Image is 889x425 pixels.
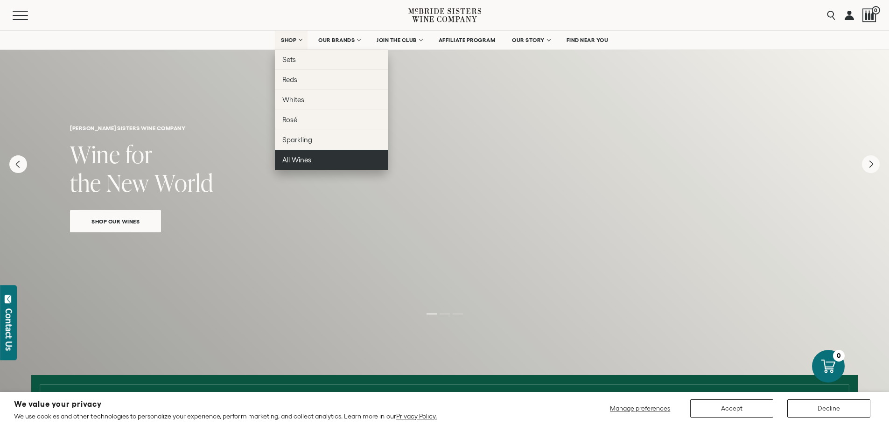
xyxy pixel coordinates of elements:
[690,399,773,418] button: Accept
[862,155,880,173] button: Next
[787,399,870,418] button: Decline
[604,399,676,418] button: Manage preferences
[70,210,161,232] a: Shop Our Wines
[275,150,388,170] a: All Wines
[396,412,437,420] a: Privacy Policy.
[70,138,120,170] span: Wine
[506,31,556,49] a: OUR STORY
[453,314,463,314] li: Page dot 3
[567,37,609,43] span: FIND NEAR YOU
[318,37,355,43] span: OUR BRANDS
[282,136,312,144] span: Sparkling
[126,138,153,170] span: for
[512,37,545,43] span: OUR STORY
[70,167,101,199] span: the
[13,11,46,20] button: Mobile Menu Trigger
[14,400,437,408] h2: We value your privacy
[282,96,304,104] span: Whites
[282,116,297,124] span: Rosé
[427,314,437,314] li: Page dot 1
[377,37,417,43] span: JOIN THE CLUB
[440,314,450,314] li: Page dot 2
[275,110,388,130] a: Rosé
[371,31,428,49] a: JOIN THE CLUB
[275,70,388,90] a: Reds
[75,216,156,227] span: Shop Our Wines
[282,56,296,63] span: Sets
[106,167,149,199] span: New
[610,404,670,412] span: Manage preferences
[275,49,388,70] a: Sets
[282,156,311,164] span: All Wines
[70,125,819,131] h6: [PERSON_NAME] sisters wine company
[433,31,502,49] a: AFFILIATE PROGRAM
[275,130,388,150] a: Sparkling
[312,31,366,49] a: OUR BRANDS
[833,350,845,362] div: 0
[9,155,27,173] button: Previous
[154,167,213,199] span: World
[275,31,308,49] a: SHOP
[281,37,297,43] span: SHOP
[4,308,14,351] div: Contact Us
[275,90,388,110] a: Whites
[439,37,496,43] span: AFFILIATE PROGRAM
[872,6,880,14] span: 0
[14,412,437,420] p: We use cookies and other technologies to personalize your experience, perform marketing, and coll...
[282,76,297,84] span: Reds
[560,31,615,49] a: FIND NEAR YOU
